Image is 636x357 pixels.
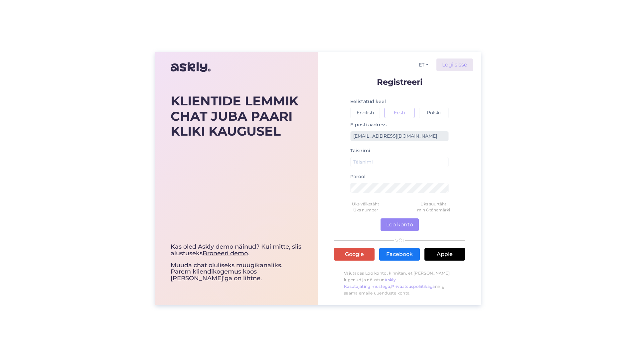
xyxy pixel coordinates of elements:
div: Muuda chat oluliseks müügikanaliks. Parem kliendikogemus koos [PERSON_NAME]’ga on lihtne. [171,244,302,282]
input: Sisesta e-posti aadress [350,131,449,141]
p: Vajutades Loo konto, kinnitan, et [PERSON_NAME] lugenud ja nõustun , ning saama emaile uuenduste ... [334,267,465,300]
input: Täisnimi [350,157,449,167]
div: KLIENTIDE LEMMIK CHAT JUBA PAARI KLIKI KAUGUSEL [171,93,302,139]
img: Askly [171,59,211,75]
label: Täisnimi [350,147,370,154]
div: Üks suurtäht [399,201,467,207]
label: E-posti aadress [350,121,387,128]
label: Parool [350,173,366,180]
div: min 6 tähemärki [399,207,467,213]
a: Broneeri demo [203,250,248,257]
button: Loo konto [381,218,419,231]
p: Registreeri [334,78,465,86]
div: Üks number [332,207,399,213]
a: Privaatsuspoliitikaga [391,284,435,289]
a: Google [334,248,375,261]
span: VÕI [394,238,405,243]
button: Eesti [385,108,414,118]
div: Kas oled Askly demo näinud? Kui mitte, siis alustuseks . [171,244,302,257]
a: Facebook [379,248,420,261]
label: Eelistatud keel [350,98,386,105]
button: Polski [419,108,449,118]
div: Üks väiketäht [332,201,399,207]
button: English [350,108,380,118]
a: Apple [424,248,465,261]
button: ET [416,60,431,70]
a: Logi sisse [436,59,473,71]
